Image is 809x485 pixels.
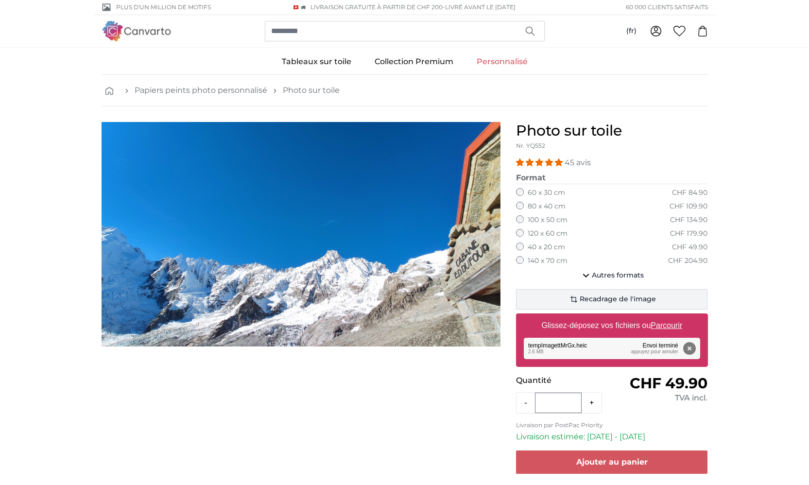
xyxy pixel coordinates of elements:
p: Quantité [516,375,612,386]
div: CHF 179.90 [670,229,707,239]
span: CHF 49.90 [630,374,707,392]
img: Suisse [293,5,298,9]
span: Livré avant le [DATE] [445,3,516,11]
label: 140 x 70 cm [528,256,568,266]
button: Ajouter au panier [516,450,708,474]
u: Parcourir [651,321,682,329]
span: Plus d'un million de motifs [116,3,211,12]
p: Livraison par PostPac Priority [516,421,708,429]
a: Personnalisé [465,49,539,74]
button: Autres formats [516,266,708,285]
button: Recadrage de l'image [516,289,708,310]
div: TVA incl. [612,392,707,404]
p: Livraison estimée: [DATE] - [DATE] [516,431,708,443]
span: 45 avis [565,158,591,167]
button: + [582,393,602,413]
span: Recadrage de l'image [580,294,656,304]
label: 60 x 30 cm [528,188,565,198]
div: 1 of 1 [102,122,500,346]
a: Collection Premium [363,49,465,74]
button: - [516,393,535,413]
label: Glissez-déposez vos fichiers ou [537,316,686,335]
span: Livraison GRATUITE à partir de CHF 200 [310,3,443,11]
label: 100 x 50 cm [528,215,568,225]
div: CHF 204.90 [668,256,707,266]
span: Nr. YQ552 [516,142,545,149]
div: CHF 49.90 [672,242,707,252]
div: CHF 84.90 [672,188,707,198]
legend: Format [516,172,708,184]
a: Tableaux sur toile [270,49,363,74]
a: Papiers peints photo personnalisé [135,85,267,96]
img: personalised-canvas-print [102,122,500,346]
span: Ajouter au panier [576,457,648,467]
a: Photo sur toile [283,85,340,96]
label: 40 x 20 cm [528,242,565,252]
span: 4.93 stars [516,158,565,167]
span: 60 000 clients satisfaits [626,3,708,12]
button: (fr) [619,22,644,40]
span: - [443,3,516,11]
img: Canvarto [102,21,172,41]
h1: Photo sur toile [516,122,708,139]
div: CHF 109.90 [670,202,707,211]
span: Autres formats [592,271,644,280]
label: 120 x 60 cm [528,229,568,239]
nav: breadcrumbs [102,75,708,106]
label: 80 x 40 cm [528,202,566,211]
div: CHF 134.90 [670,215,707,225]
